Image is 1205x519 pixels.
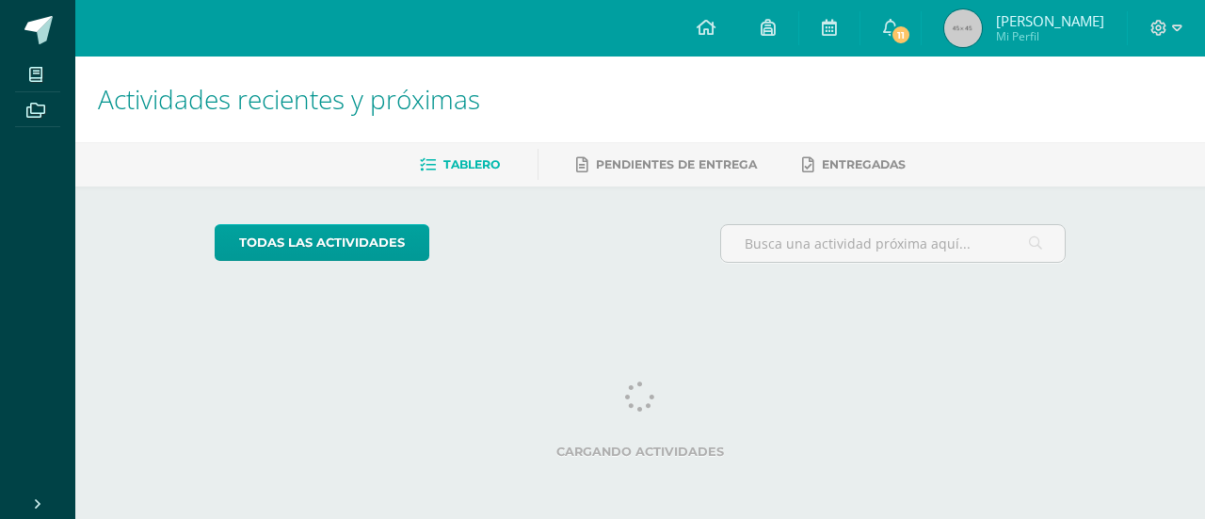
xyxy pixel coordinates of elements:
[891,24,911,45] span: 11
[443,157,500,171] span: Tablero
[996,28,1104,44] span: Mi Perfil
[822,157,906,171] span: Entregadas
[215,445,1067,459] label: Cargando actividades
[944,9,982,47] img: 45x45
[420,150,500,180] a: Tablero
[215,224,429,261] a: todas las Actividades
[596,157,757,171] span: Pendientes de entrega
[721,225,1066,262] input: Busca una actividad próxima aquí...
[98,81,480,117] span: Actividades recientes y próximas
[802,150,906,180] a: Entregadas
[996,11,1104,30] span: [PERSON_NAME]
[576,150,757,180] a: Pendientes de entrega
